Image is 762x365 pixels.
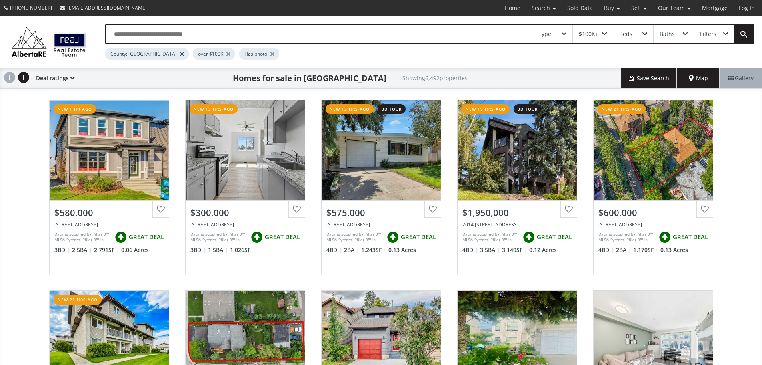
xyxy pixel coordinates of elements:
[121,246,149,254] span: 0.06 Acres
[579,31,598,37] div: $100K+
[177,92,313,282] a: new 13 hrs ago$300,000[STREET_ADDRESS]Data is supplied by Pillar 9™ MLS® System. Pillar 9™ is the...
[689,74,708,82] span: Map
[388,246,416,254] span: 0.13 Acres
[8,25,89,59] img: Logo
[616,246,631,254] span: 2 BA
[193,48,235,60] div: over $100K
[54,231,111,243] div: Data is supplied by Pillar 9™ MLS® System. Pillar 9™ is the owner of the copyright in its MLS® Sy...
[230,246,250,254] span: 1,026 SF
[720,68,762,88] div: Gallery
[537,233,572,241] span: GREAT DEAL
[344,246,359,254] span: 2 BA
[326,246,342,254] span: 4 BD
[361,246,386,254] span: 1,243 SF
[190,246,206,254] span: 3 BD
[401,233,436,241] span: GREAT DEAL
[657,229,673,245] img: rating icon
[249,229,265,245] img: rating icon
[385,229,401,245] img: rating icon
[598,231,655,243] div: Data is supplied by Pillar 9™ MLS® System. Pillar 9™ is the owner of the copyright in its MLS® Sy...
[326,231,383,243] div: Data is supplied by Pillar 9™ MLS® System. Pillar 9™ is the owner of the copyright in its MLS® Sy...
[32,68,75,88] div: Deal ratings
[660,31,675,37] div: Baths
[67,4,147,11] span: [EMAIL_ADDRESS][DOMAIN_NAME]
[402,75,468,81] h2: Showing 6,492 properties
[480,246,500,254] span: 3.5 BA
[326,206,436,219] div: $575,000
[54,206,164,219] div: $580,000
[598,246,614,254] span: 4 BD
[265,233,300,241] span: GREAT DEAL
[105,48,189,60] div: County: [GEOGRAPHIC_DATA]
[113,229,129,245] img: rating icon
[462,246,478,254] span: 4 BD
[72,246,92,254] span: 2.5 BA
[313,92,449,282] a: new 15 hrs ago3d tour$575,000[STREET_ADDRESS]Data is supplied by Pillar 9™ MLS® System. Pillar 9™...
[94,246,119,254] span: 2,791 SF
[56,0,151,15] a: [EMAIL_ADDRESS][DOMAIN_NAME]
[54,246,70,254] span: 3 BD
[462,231,519,243] div: Data is supplied by Pillar 9™ MLS® System. Pillar 9™ is the owner of the copyright in its MLS® Sy...
[190,221,300,228] div: 4531 7 Avenue SE #15, Calgary, AB T2G 2Y9
[633,246,658,254] span: 1,170 SF
[239,48,279,60] div: Has photo
[700,31,716,37] div: Filters
[677,68,720,88] div: Map
[462,221,572,228] div: 2014 30 Avenue SW, Calgary, AB T2T 1R2
[462,206,572,219] div: $1,950,000
[190,231,247,243] div: Data is supplied by Pillar 9™ MLS® System. Pillar 9™ is the owner of the copyright in its MLS® Sy...
[660,246,688,254] span: 0.13 Acres
[598,206,708,219] div: $600,000
[54,221,164,228] div: 127 Wolf Hollow Rise SE, Calgary, AB T2X 4M8
[598,221,708,228] div: 1516 24 Street NW, Calgary, AB T2N 2P9
[728,74,754,82] span: Gallery
[585,92,721,282] a: new 21 hrs ago$600,000[STREET_ADDRESS]Data is supplied by Pillar 9™ MLS® System. Pillar 9™ is the...
[621,68,677,88] button: Save Search
[619,31,632,37] div: Beds
[529,246,557,254] span: 0.12 Acres
[10,4,52,11] span: [PHONE_NUMBER]
[129,233,164,241] span: GREAT DEAL
[673,233,708,241] span: GREAT DEAL
[521,229,537,245] img: rating icon
[208,246,228,254] span: 1.5 BA
[502,246,527,254] span: 3,149 SF
[449,92,585,282] a: new 19 hrs ago3d tour$1,950,0002014 [STREET_ADDRESS]Data is supplied by Pillar 9™ MLS® System. Pi...
[41,92,177,282] a: new 1 hr ago$580,000[STREET_ADDRESS]Data is supplied by Pillar 9™ MLS® System. Pillar 9™ is the o...
[233,73,386,84] h1: Homes for sale in [GEOGRAPHIC_DATA]
[190,206,300,219] div: $300,000
[538,31,551,37] div: Type
[326,221,436,228] div: 4916 Norquay Drive NW, Calgary, AB T2K 2L3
